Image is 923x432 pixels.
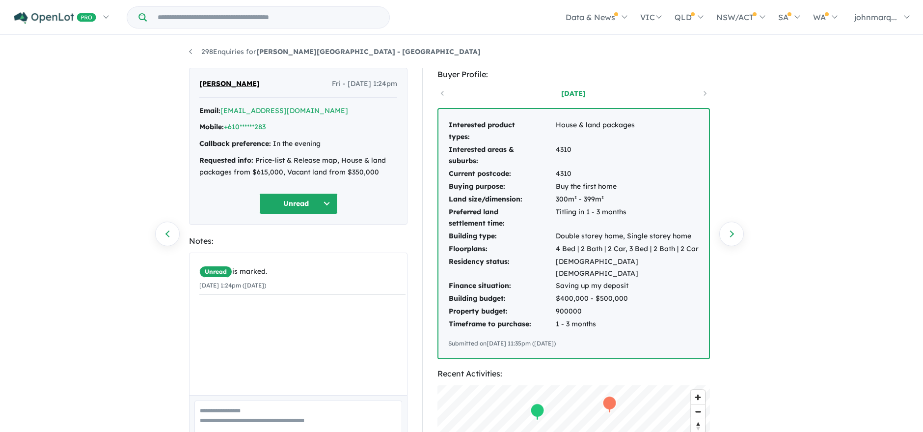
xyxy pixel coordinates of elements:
[149,7,387,28] input: Try estate name, suburb, builder or developer
[555,280,699,292] td: Saving up my deposit
[199,266,406,278] div: is marked.
[448,230,555,243] td: Building type:
[555,318,699,331] td: 1 - 3 months
[448,243,555,256] td: Floorplans:
[448,144,555,168] td: Interested areas & suburbs:
[199,138,397,150] div: In the evening
[602,395,617,413] div: Map marker
[332,78,397,90] span: Fri - [DATE] 1:24pm
[555,243,699,256] td: 4 Bed | 2 Bath | 2 Car, 3 Bed | 2 Bath | 2 Car
[448,168,555,180] td: Current postcode:
[530,403,545,421] div: Map marker
[14,12,96,24] img: Openlot PRO Logo White
[199,78,260,90] span: [PERSON_NAME]
[199,155,397,178] div: Price-list & Release map, House & land packages from $615,000, Vacant land from $350,000
[220,106,348,115] a: [EMAIL_ADDRESS][DOMAIN_NAME]
[555,119,699,144] td: House & land packages
[448,180,555,193] td: Buying purpose:
[555,193,699,206] td: 300m² - 399m²
[448,339,699,348] div: Submitted on [DATE] 11:35pm ([DATE])
[189,234,407,248] div: Notes:
[448,318,555,331] td: Timeframe to purchase:
[448,280,555,292] td: Finance situation:
[691,390,705,404] button: Zoom in
[555,305,699,318] td: 900000
[259,193,338,214] button: Unread
[555,168,699,180] td: 4310
[199,106,220,115] strong: Email:
[189,47,481,56] a: 298Enquiries for[PERSON_NAME][GEOGRAPHIC_DATA] - [GEOGRAPHIC_DATA]
[555,206,699,230] td: Titling in 1 - 3 months
[448,119,555,144] td: Interested product types:
[199,139,271,148] strong: Callback preference:
[437,68,710,81] div: Buyer Profile:
[448,206,555,230] td: Preferred land settlement time:
[691,404,705,419] button: Zoom out
[448,305,555,318] td: Property budget:
[555,180,699,193] td: Buy the first home
[199,122,224,131] strong: Mobile:
[854,12,897,22] span: johnmarq...
[448,256,555,280] td: Residency status:
[555,230,699,243] td: Double storey home, Single storey home
[189,46,734,58] nav: breadcrumb
[199,156,253,165] strong: Requested info:
[448,193,555,206] td: Land size/dimension:
[555,144,699,168] td: 4310
[555,256,699,280] td: [DEMOGRAPHIC_DATA] [DEMOGRAPHIC_DATA]
[199,282,266,289] small: [DATE] 1:24pm ([DATE])
[437,367,710,380] div: Recent Activities:
[448,292,555,305] td: Building budget:
[256,47,481,56] strong: [PERSON_NAME][GEOGRAPHIC_DATA] - [GEOGRAPHIC_DATA]
[555,292,699,305] td: $400,000 - $500,000
[532,88,615,98] a: [DATE]
[199,266,232,278] span: Unread
[691,405,705,419] span: Zoom out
